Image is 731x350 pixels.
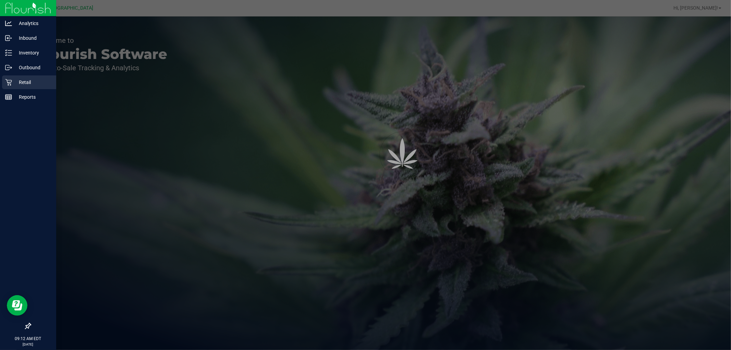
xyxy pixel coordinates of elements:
[5,94,12,100] inline-svg: Reports
[5,35,12,41] inline-svg: Inbound
[12,49,53,57] p: Inventory
[3,342,53,347] p: [DATE]
[7,295,27,316] iframe: Resource center
[12,63,53,72] p: Outbound
[5,20,12,27] inline-svg: Analytics
[12,19,53,27] p: Analytics
[5,64,12,71] inline-svg: Outbound
[12,78,53,86] p: Retail
[5,49,12,56] inline-svg: Inventory
[12,34,53,42] p: Inbound
[12,93,53,101] p: Reports
[5,79,12,86] inline-svg: Retail
[3,336,53,342] p: 09:12 AM EDT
